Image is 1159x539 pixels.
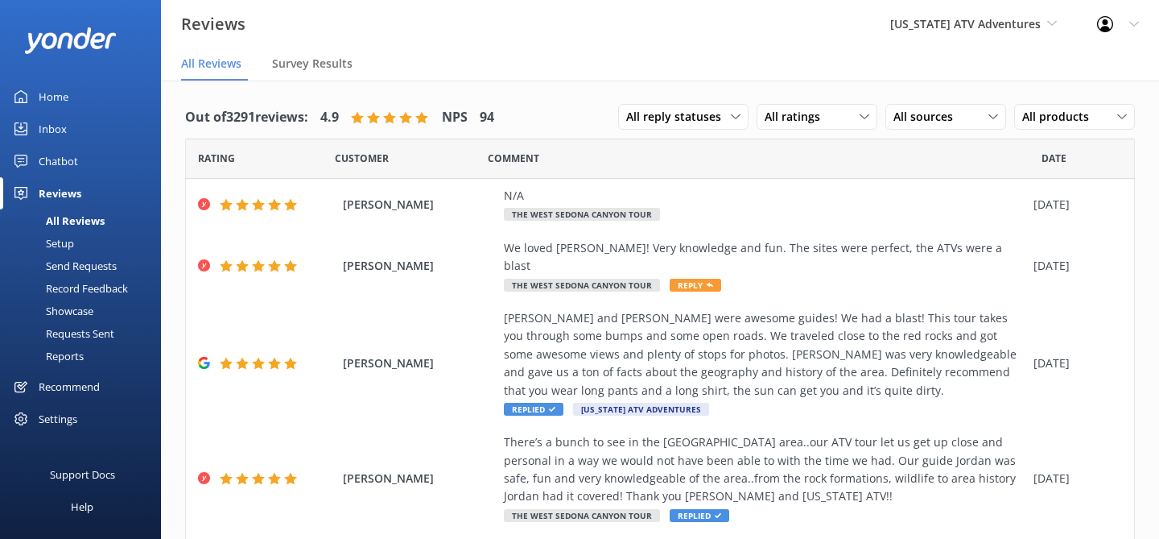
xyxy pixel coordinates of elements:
div: Inbox [39,113,67,145]
span: Question [488,151,539,166]
h4: Out of 3291 reviews: [185,107,308,128]
div: All Reviews [10,209,105,232]
span: Date [1041,151,1066,166]
span: The West Sedona Canyon Tour [504,208,660,221]
h4: 94 [480,107,494,128]
span: Date [335,151,389,166]
span: Reply [670,279,721,292]
h3: Reviews [181,11,245,37]
div: Home [39,81,68,113]
div: Record Feedback [10,277,128,300]
span: The West Sedona Canyon Tour [504,279,660,292]
span: All ratings [765,108,830,126]
a: Send Requests [10,255,161,277]
span: Replied [670,509,729,522]
img: yonder-white-logo.png [24,27,117,54]
span: [PERSON_NAME] [343,470,496,487]
div: Chatbot [39,145,78,177]
div: [DATE] [1033,470,1114,487]
div: Showcase [10,300,93,322]
span: The West Sedona Canyon Tour [504,509,660,522]
a: Requests Sent [10,322,161,345]
div: Reviews [39,177,81,209]
div: Requests Sent [10,322,114,345]
h4: NPS [442,107,468,128]
div: Support Docs [50,458,115,491]
span: [PERSON_NAME] [343,257,496,275]
span: All Reviews [181,56,241,72]
div: Reports [10,345,84,367]
h4: 4.9 [320,107,339,128]
div: We loved [PERSON_NAME]! Very knowledge and fun. The sites were perfect, the ATVs were a blast [504,239,1025,276]
div: [PERSON_NAME] and [PERSON_NAME] were awesome guides! We had a blast! This tour takes you through ... [504,309,1025,400]
span: [PERSON_NAME] [343,354,496,372]
a: All Reviews [10,209,161,232]
span: Survey Results [272,56,353,72]
span: All products [1022,108,1099,126]
div: There’s a bunch to see in the [GEOGRAPHIC_DATA] area..our ATV tour let us get up close and person... [504,433,1025,506]
a: Record Feedback [10,277,161,300]
div: Settings [39,403,77,435]
div: [DATE] [1033,257,1114,275]
a: Reports [10,345,161,367]
span: Replied [504,403,563,416]
span: All reply statuses [626,108,731,126]
span: [PERSON_NAME] [343,196,496,214]
div: Recommend [39,371,100,403]
a: Setup [10,232,161,255]
span: [US_STATE] ATV Adventures [573,403,709,416]
span: [US_STATE] ATV Adventures [890,16,1041,31]
span: Date [198,151,235,166]
span: All sources [893,108,963,126]
div: [DATE] [1033,354,1114,372]
div: N/A [504,187,1025,205]
div: Setup [10,232,74,255]
div: Help [71,491,93,523]
div: Send Requests [10,255,117,277]
a: Showcase [10,300,161,322]
div: [DATE] [1033,196,1114,214]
